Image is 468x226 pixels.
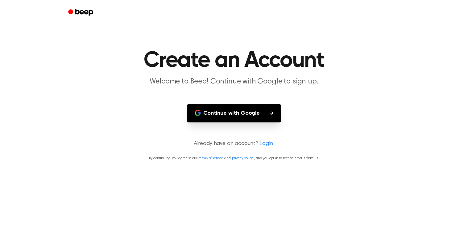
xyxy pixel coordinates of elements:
[76,49,392,72] h1: Create an Account
[187,104,281,122] button: Continue with Google
[259,140,273,148] a: Login
[7,140,461,148] p: Already have an account?
[7,156,461,161] p: By continuing, you agree to our and , and you opt in to receive emails from us.
[232,156,253,160] a: privacy policy
[64,6,99,19] a: Beep
[116,77,353,87] p: Welcome to Beep! Continue with Google to sign up.
[199,156,223,160] a: terms of service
